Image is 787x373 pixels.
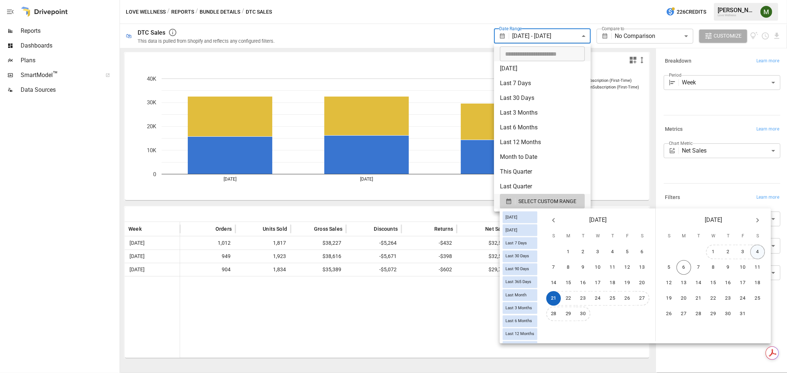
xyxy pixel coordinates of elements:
span: Last 6 Months [503,319,535,324]
button: 10 [591,260,605,275]
span: Wednesday [707,229,720,244]
div: Last 30 Days [503,250,537,262]
button: 3 [736,245,750,259]
button: 4 [605,245,620,259]
button: 16 [576,276,591,290]
div: [DATE] [503,212,537,223]
li: Last 30 Days [494,91,591,105]
div: Last 6 Months [503,315,537,327]
button: 21 [546,291,561,306]
button: 12 [620,260,635,275]
button: 19 [662,291,677,306]
span: [DATE] [589,215,607,226]
button: 19 [620,276,635,290]
button: 16 [721,276,736,290]
div: [DATE] [503,224,537,236]
span: Monday [562,229,575,244]
span: Last 90 Days [503,267,532,272]
button: 14 [546,276,561,290]
div: Last 365 Days [503,276,537,288]
button: 2 [576,245,591,259]
button: 5 [620,245,635,259]
span: Friday [736,229,749,244]
button: 13 [635,260,650,275]
button: 26 [620,291,635,306]
div: Last 7 Days [503,237,537,249]
span: Monday [677,229,690,244]
button: 25 [750,291,765,306]
button: 6 [635,245,650,259]
button: 7 [691,260,706,275]
div: Last Year [503,341,537,353]
li: This Quarter [494,164,591,179]
button: 24 [736,291,750,306]
button: 23 [576,291,591,306]
span: Last 3 Months [503,306,535,310]
div: Last 3 Months [503,302,537,314]
button: 22 [561,291,576,306]
button: 25 [605,291,620,306]
span: Last 365 Days [503,280,534,285]
button: 6 [677,260,691,275]
button: 27 [635,291,650,306]
li: [DATE] [494,61,591,76]
li: Last 12 Months [494,135,591,150]
button: 9 [721,260,736,275]
li: Month to Date [494,150,591,164]
button: 10 [736,260,750,275]
span: [DATE] [503,228,520,233]
button: 2 [721,245,736,259]
span: Thursday [606,229,619,244]
span: Thursday [721,229,735,244]
button: 21 [691,291,706,306]
li: Last 6 Months [494,120,591,135]
button: 22 [706,291,721,306]
button: 17 [591,276,605,290]
button: 20 [677,291,691,306]
button: 26 [662,307,677,321]
button: 17 [736,276,750,290]
button: 9 [576,260,591,275]
button: 23 [721,291,736,306]
button: SELECT CUSTOM RANGE [500,194,585,209]
button: 29 [706,307,721,321]
span: Saturday [751,229,764,244]
button: 7 [546,260,561,275]
button: 29 [561,307,576,321]
span: Sunday [547,229,560,244]
button: 30 [721,307,736,321]
button: 18 [750,276,765,290]
button: 3 [591,245,605,259]
button: 24 [591,291,605,306]
span: Last 7 Days [503,241,530,245]
button: 28 [546,307,561,321]
span: Tuesday [576,229,590,244]
button: 15 [561,276,576,290]
span: Tuesday [692,229,705,244]
span: Saturday [635,229,649,244]
li: Last 7 Days [494,76,591,91]
button: 8 [561,260,576,275]
button: 31 [736,307,750,321]
button: 13 [677,276,691,290]
button: Next month [750,213,765,228]
button: 1 [561,245,576,259]
span: Friday [621,229,634,244]
div: Last 90 Days [503,263,537,275]
button: 30 [576,307,591,321]
span: [DATE] [705,215,722,226]
span: Last 30 Days [503,254,532,259]
button: 8 [706,260,721,275]
button: 27 [677,307,691,321]
button: 12 [662,276,677,290]
span: SELECT CUSTOM RANGE [518,197,576,206]
button: 28 [691,307,706,321]
button: Previous month [546,213,561,228]
button: 1 [706,245,721,259]
div: Last Month [503,289,537,301]
button: 5 [662,260,677,275]
span: Wednesday [591,229,604,244]
button: 11 [605,260,620,275]
button: 20 [635,276,650,290]
button: 4 [750,245,765,259]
